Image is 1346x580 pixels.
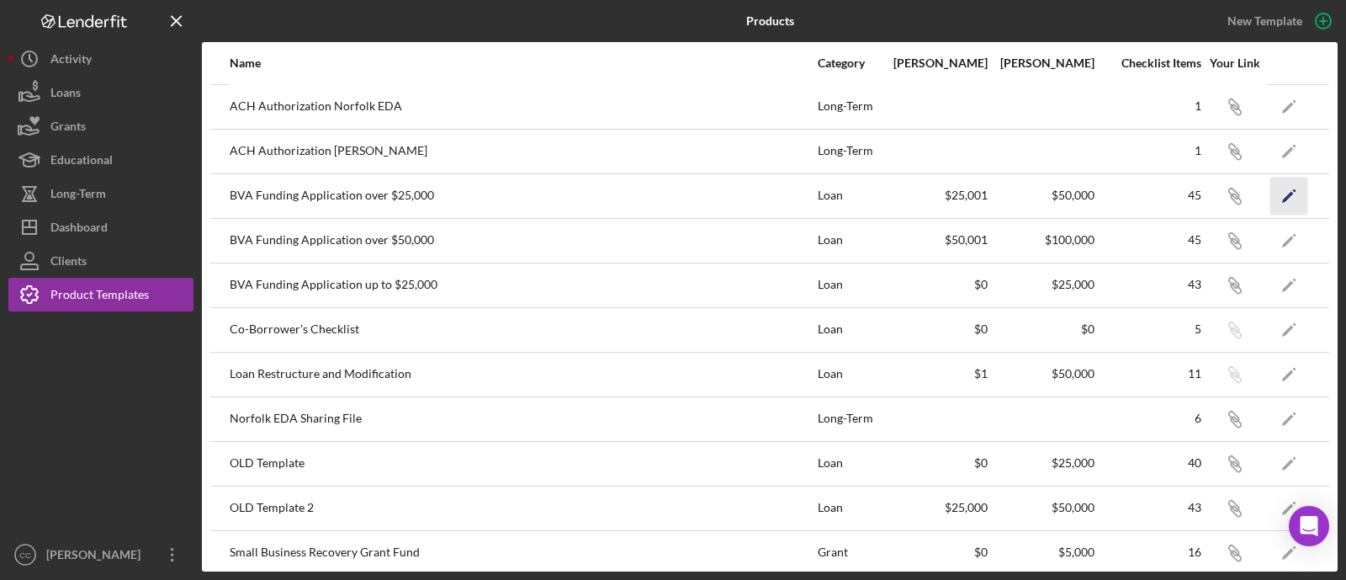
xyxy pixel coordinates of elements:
div: Long-Term [818,86,881,128]
div: 45 [1096,189,1201,202]
div: Loan [818,487,881,529]
div: $0 [882,278,988,291]
div: Loan [818,443,881,485]
div: BVA Funding Application up to $25,000 [230,264,816,306]
div: Clients [50,244,87,282]
div: Loan [818,264,881,306]
div: $25,000 [989,278,1094,291]
div: $50,000 [989,367,1094,380]
div: 16 [1096,545,1201,559]
div: Loan Restructure and Modification [230,354,816,396]
div: Grants [50,109,86,147]
div: Educational [50,143,113,181]
div: $50,000 [989,501,1094,514]
div: Loan [818,175,881,217]
div: 1 [1096,144,1201,157]
button: Loans [8,76,193,109]
div: Long-Term [50,177,106,215]
button: Long-Term [8,177,193,210]
div: $100,000 [989,233,1094,247]
text: CC [19,551,31,560]
div: ACH Authorization [PERSON_NAME] [230,130,816,173]
button: Dashboard [8,210,193,244]
div: Open Intercom Messenger [1289,506,1329,546]
div: [PERSON_NAME] [989,56,1094,70]
div: Long-Term [818,398,881,440]
div: $25,000 [882,501,988,514]
div: 45 [1096,233,1201,247]
div: 5 [1096,322,1201,336]
div: 11 [1096,367,1201,380]
div: Category [818,56,881,70]
div: 43 [1096,278,1201,291]
div: ACH Authorization Norfolk EDA [230,86,816,128]
div: [PERSON_NAME] [882,56,988,70]
div: 43 [1096,501,1201,514]
div: $5,000 [989,545,1094,559]
button: Educational [8,143,193,177]
div: 1 [1096,99,1201,113]
div: Norfolk EDA Sharing File [230,398,816,440]
button: CC[PERSON_NAME] [8,538,193,572]
div: $50,001 [882,233,988,247]
div: Activity [50,42,92,80]
div: BVA Funding Application over $25,000 [230,175,816,217]
div: $25,000 [989,456,1094,470]
button: Grants [8,109,193,143]
b: Products [746,14,794,28]
div: New Template [1227,8,1302,34]
div: Dashboard [50,210,108,248]
div: Grant [818,532,881,574]
div: $0 [989,322,1094,336]
button: Clients [8,244,193,278]
button: Activity [8,42,193,76]
div: $0 [882,545,988,559]
div: OLD Template 2 [230,487,816,529]
button: New Template [1217,8,1338,34]
div: $50,000 [989,189,1094,202]
div: BVA Funding Application over $50,000 [230,220,816,262]
div: $0 [882,322,988,336]
div: Loan [818,354,881,396]
div: Loan [818,220,881,262]
div: $0 [882,456,988,470]
div: Co-Borrower's Checklist [230,309,816,351]
div: Your Link [1203,56,1266,70]
div: 40 [1096,456,1201,470]
button: Product Templates [8,278,193,311]
div: 6 [1096,412,1201,425]
div: Loans [50,76,81,114]
div: OLD Template [230,443,816,485]
div: Small Business Recovery Grant Fund [230,532,816,574]
div: Long-Term [818,130,881,173]
div: Loan [818,309,881,351]
div: $25,001 [882,189,988,202]
div: $1 [882,367,988,380]
div: Product Templates [50,278,149,316]
div: Name [230,56,816,70]
div: [PERSON_NAME] [42,538,151,576]
div: Checklist Items [1096,56,1201,70]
